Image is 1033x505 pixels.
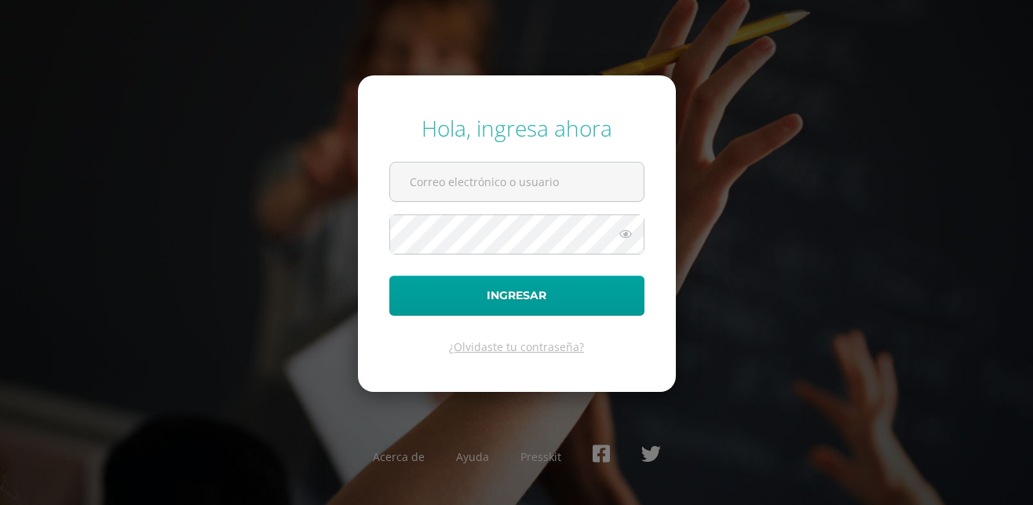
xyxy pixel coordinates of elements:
input: Correo electrónico o usuario [390,163,644,201]
a: ¿Olvidaste tu contraseña? [449,339,584,354]
a: Acerca de [373,449,425,464]
div: Hola, ingresa ahora [389,113,644,143]
button: Ingresar [389,276,644,316]
a: Presskit [520,449,561,464]
a: Ayuda [456,449,489,464]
